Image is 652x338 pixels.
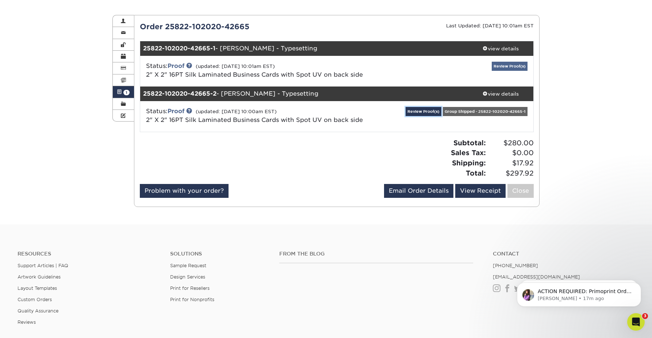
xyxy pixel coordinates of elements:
[170,297,214,302] a: Print for Nonprofits
[18,274,61,280] a: Artwork Guidelines
[140,87,468,101] div: - [PERSON_NAME] - Typesetting
[18,263,68,268] a: Support Articles | FAQ
[488,138,534,148] span: $280.00
[443,107,528,116] div: Group Shipped - 25822-102020-42665-1
[493,263,538,268] a: [PHONE_NUMBER]
[493,251,634,257] a: Contact
[18,308,58,314] a: Quality Assurance
[168,108,184,115] a: Proof
[468,41,533,56] a: view details
[466,169,486,177] strong: Total:
[493,274,580,280] a: [EMAIL_ADDRESS][DOMAIN_NAME]
[468,45,533,52] div: view details
[140,184,229,198] a: Problem with your order?
[170,274,205,280] a: Design Services
[406,107,441,116] a: Review Proof(s)
[468,87,533,101] a: view details
[146,116,363,123] a: 2" X 2" 16PT Silk Laminated Business Cards with Spot UV on back side
[384,184,453,198] a: Email Order Details
[18,251,159,257] h4: Resources
[506,267,652,318] iframe: Intercom notifications message
[279,251,473,257] h4: From the Blog
[18,285,57,291] a: Layout Templates
[488,148,534,158] span: $0.00
[453,139,486,147] strong: Subtotal:
[488,168,534,178] span: $297.92
[455,184,506,198] a: View Receipt
[168,62,184,69] a: Proof
[446,23,534,28] small: Last Updated: [DATE] 10:01am EST
[143,90,216,97] strong: 25822-102020-42665-2
[642,313,648,319] span: 3
[170,251,268,257] h4: Solutions
[113,86,134,98] a: 1
[196,64,275,69] small: (updated: [DATE] 10:01am EST)
[141,62,402,79] div: Status:
[146,71,363,78] a: 2" X 2" 16PT Silk Laminated Business Cards with Spot UV on back side
[451,149,486,157] strong: Sales Tax:
[492,62,528,71] a: Review Proof(s)
[170,263,206,268] a: Sample Request
[488,158,534,168] span: $17.92
[141,107,402,124] div: Status:
[134,21,337,32] div: Order 25822-102020-42665
[140,41,468,56] div: - [PERSON_NAME] - Typesetting
[507,184,534,198] a: Close
[196,109,277,114] small: (updated: [DATE] 10:00am EST)
[170,285,210,291] a: Print for Resellers
[627,313,645,331] iframe: Intercom live chat
[452,159,486,167] strong: Shipping:
[143,45,215,52] strong: 25822-102020-42665-1
[18,297,52,302] a: Custom Orders
[123,90,130,95] span: 1
[468,90,533,97] div: view details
